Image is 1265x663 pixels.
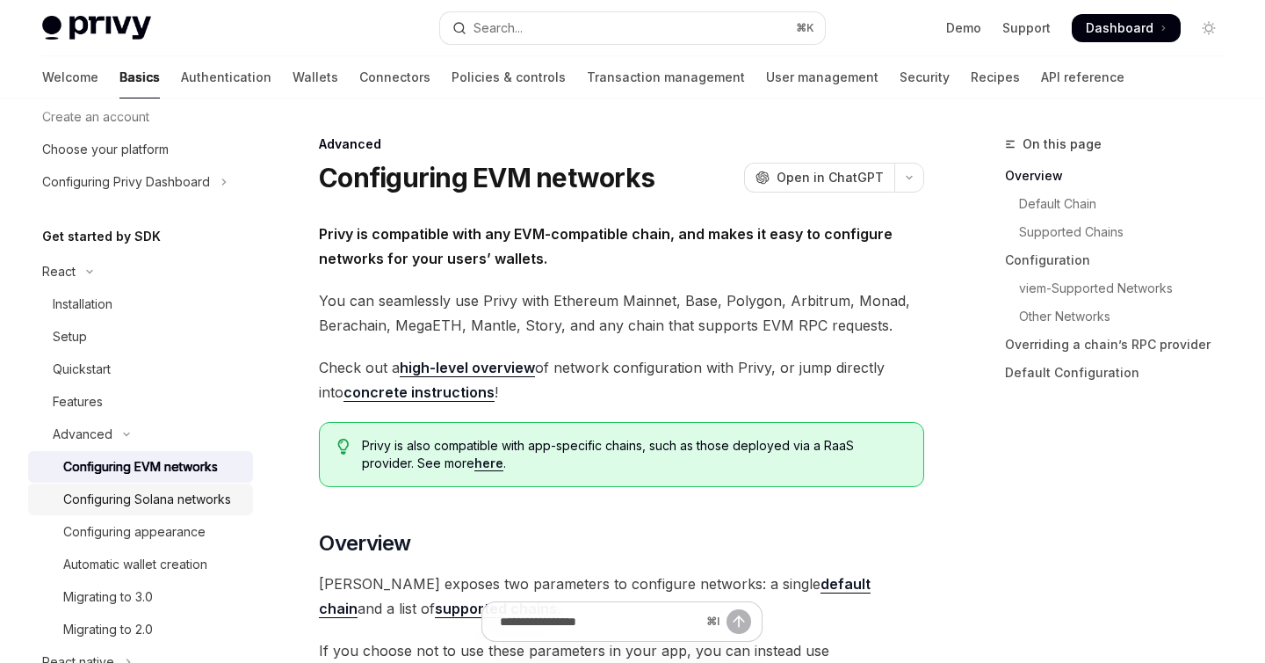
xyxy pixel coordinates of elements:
span: Check out a of network configuration with Privy, or jump directly into ! [319,355,924,404]
a: User management [766,56,878,98]
button: Toggle dark mode [1195,14,1223,42]
a: Other Networks [1005,302,1237,331]
a: Features [28,386,253,418]
div: Automatic wallet creation [63,554,207,575]
a: Configuring appearance [28,516,253,548]
a: Transaction management [587,56,745,98]
a: concrete instructions [343,383,495,402]
div: Configuring Privy Dashboard [42,171,210,193]
a: Configuring Solana networks [28,484,253,515]
div: React [42,261,76,282]
span: Open in ChatGPT [777,169,884,186]
div: Migrating to 3.0 [63,586,153,608]
div: Quickstart [53,359,111,380]
a: Basics [119,56,160,98]
div: Setup [53,326,87,347]
span: Dashboard [1086,19,1153,37]
span: Privy is also compatible with app-specific chains, such as those deployed via a RaaS provider. Se... [362,437,906,472]
h1: Configuring EVM networks [319,162,654,193]
a: Configuration [1005,246,1237,274]
button: Toggle Configuring Privy Dashboard section [28,166,253,198]
button: Open in ChatGPT [744,163,894,193]
a: Dashboard [1072,14,1181,42]
a: Automatic wallet creation [28,549,253,580]
a: here [474,455,503,471]
a: Overriding a chain’s RPC provider [1005,331,1237,359]
div: Installation [53,294,112,315]
a: Setup [28,321,253,353]
a: Default Chain [1005,190,1237,218]
a: Overview [1005,162,1237,190]
div: Configuring EVM networks [63,456,218,477]
span: On this page [1023,134,1102,155]
button: Toggle Advanced section [28,419,253,450]
a: viem-Supported Networks [1005,274,1237,302]
button: Send message [726,609,751,634]
img: light logo [42,16,151,40]
a: high-level overview [400,359,535,377]
span: Overview [319,529,410,557]
span: [PERSON_NAME] exposes two parameters to configure networks: a single and a list of . [319,572,924,621]
svg: Tip [337,439,350,455]
div: Configuring Solana networks [63,489,231,510]
a: Quickstart [28,353,253,385]
a: Supported Chains [1005,218,1237,246]
span: You can seamlessly use Privy with Ethereum Mainnet, Base, Polygon, Arbitrum, Monad, Berachain, Me... [319,288,924,338]
button: Open search [440,12,824,44]
a: Demo [946,19,981,37]
div: Features [53,391,103,412]
a: Authentication [181,56,271,98]
a: Support [1002,19,1051,37]
div: Choose your platform [42,139,169,160]
a: Default Configuration [1005,359,1237,387]
input: Ask a question... [500,602,699,641]
div: Advanced [319,135,924,153]
a: Migrating to 2.0 [28,614,253,645]
a: Welcome [42,56,98,98]
a: Connectors [359,56,430,98]
button: Toggle React section [28,256,253,288]
span: ⌘ K [796,21,814,35]
div: Search... [473,18,523,39]
a: API reference [1041,56,1124,98]
a: Choose your platform [28,134,253,165]
a: Migrating to 3.0 [28,581,253,613]
strong: Privy is compatible with any EVM-compatible chain, and makes it easy to configure networks for yo... [319,225,893,267]
a: Recipes [971,56,1020,98]
a: Configuring EVM networks [28,451,253,483]
div: Configuring appearance [63,521,206,543]
a: Security [900,56,950,98]
h5: Get started by SDK [42,226,161,247]
a: Installation [28,288,253,320]
div: Migrating to 2.0 [63,619,153,640]
div: Advanced [53,424,112,445]
a: Wallets [293,56,338,98]
a: Policies & controls [452,56,566,98]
